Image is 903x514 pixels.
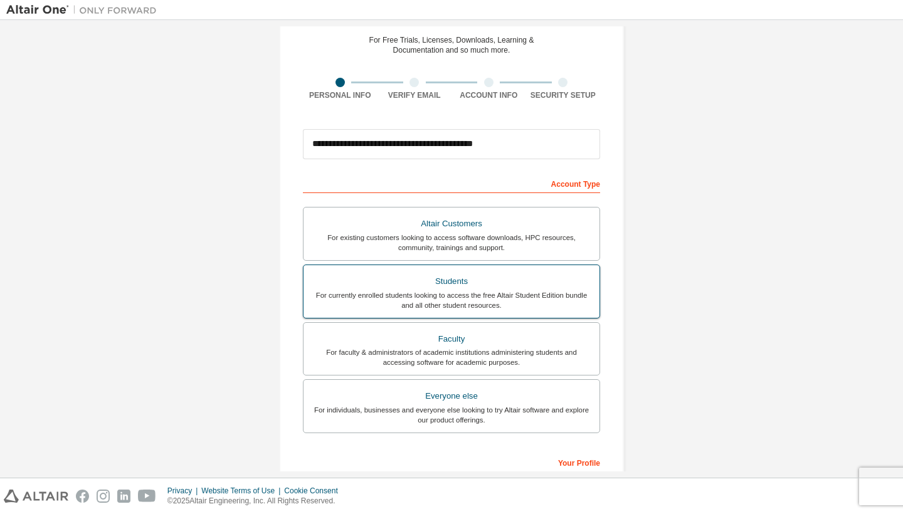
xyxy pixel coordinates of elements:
[167,486,201,496] div: Privacy
[117,490,130,503] img: linkedin.svg
[167,496,346,506] p: © 2025 Altair Engineering, Inc. All Rights Reserved.
[6,4,163,16] img: Altair One
[311,387,592,405] div: Everyone else
[311,330,592,348] div: Faculty
[354,13,549,28] div: Create an Altair One Account
[451,90,526,100] div: Account Info
[97,490,110,503] img: instagram.svg
[311,405,592,425] div: For individuals, businesses and everyone else looking to try Altair software and explore our prod...
[284,486,345,496] div: Cookie Consent
[378,90,452,100] div: Verify Email
[369,35,534,55] div: For Free Trials, Licenses, Downloads, Learning & Documentation and so much more.
[311,347,592,367] div: For faculty & administrators of academic institutions administering students and accessing softwa...
[4,490,68,503] img: altair_logo.svg
[303,90,378,100] div: Personal Info
[526,90,601,100] div: Security Setup
[303,173,600,193] div: Account Type
[303,452,600,472] div: Your Profile
[76,490,89,503] img: facebook.svg
[311,233,592,253] div: For existing customers looking to access software downloads, HPC resources, community, trainings ...
[311,215,592,233] div: Altair Customers
[311,273,592,290] div: Students
[201,486,284,496] div: Website Terms of Use
[311,290,592,310] div: For currently enrolled students looking to access the free Altair Student Edition bundle and all ...
[138,490,156,503] img: youtube.svg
